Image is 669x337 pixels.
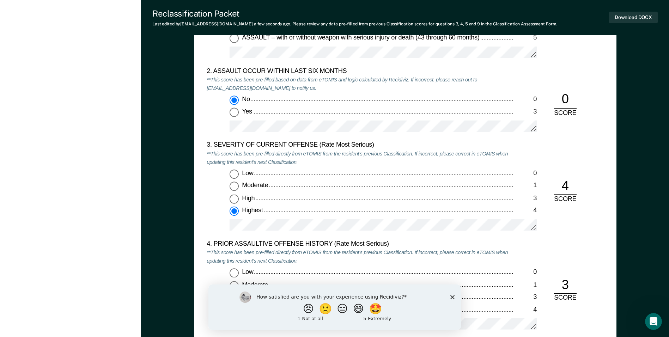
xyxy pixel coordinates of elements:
[514,269,537,277] div: 0
[514,108,537,116] div: 3
[514,281,537,289] div: 1
[514,182,537,190] div: 1
[230,96,239,105] input: No0
[514,306,537,314] div: 4
[242,207,264,214] span: Highest
[230,170,239,179] input: Low0
[514,34,537,43] div: 5
[242,269,255,276] span: Low
[207,141,514,150] div: 3. SEVERITY OF CURRENT OFFENSE (Rate Most Serious)
[548,294,582,303] div: SCORE
[152,8,557,19] div: Reclassification Packet
[242,281,269,288] span: Moderate
[207,76,477,91] em: **This score has been pre-filled based on data from eTOMIS and logic calculated by Recidiviz. If ...
[152,22,557,26] div: Last edited by [EMAIL_ADDRESS][DOMAIN_NAME] . Please review any data pre-filled from previous Cla...
[230,195,239,204] input: High3
[242,170,255,177] span: Low
[554,178,577,195] div: 4
[230,269,239,278] input: Low0
[242,195,256,202] span: High
[207,151,508,165] em: **This score has been pre-filled directly from eTOMIS from the resident's previous Classification...
[554,277,577,294] div: 3
[254,22,290,26] span: a few seconds ago
[645,313,662,330] iframe: Intercom live chat
[514,195,537,203] div: 3
[207,240,514,249] div: 4. PRIOR ASSAULTIVE OFFENSE HISTORY (Rate Most Serious)
[242,108,253,115] span: Yes
[514,293,537,302] div: 3
[242,34,481,41] span: ASSAULT – with or without weapon with serious injury or death (43 through 60 months)
[208,284,461,330] iframe: Survey by Kim from Recidiviz
[207,67,514,76] div: 2. ASSAULT OCCUR WITHIN LAST SIX MONTHS
[242,96,251,103] span: No
[554,92,577,109] div: 0
[207,249,508,264] em: **This score has been pre-filled directly from eTOMIS from the resident's previous Classification...
[230,207,239,216] input: Highest4
[548,195,582,204] div: SCORE
[242,182,269,189] span: Moderate
[609,12,658,23] button: Download DOCX
[230,281,239,290] input: Moderate1
[548,109,582,117] div: SCORE
[230,108,239,117] input: Yes3
[514,96,537,104] div: 0
[230,34,239,43] input: ASSAULT – with or without weapon with serious injury or death (43 through 60 months)5
[514,170,537,178] div: 0
[230,182,239,191] input: Moderate1
[514,207,537,215] div: 4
